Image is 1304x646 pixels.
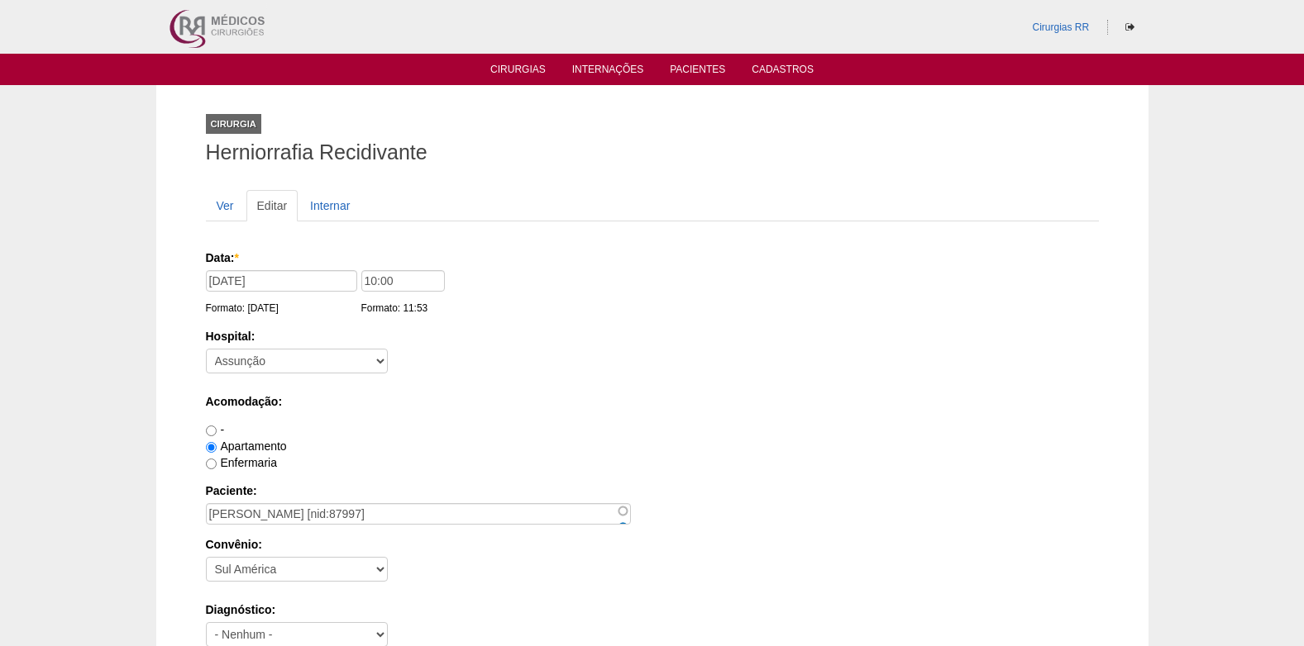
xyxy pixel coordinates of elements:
a: Internações [572,64,644,80]
a: Pacientes [670,64,725,80]
label: Hospital: [206,328,1099,344]
h1: Herniorrafia Recidivante [206,142,1099,163]
input: Enfermaria [206,458,217,469]
label: Diagnóstico: [206,601,1099,618]
div: Formato: [DATE] [206,300,361,316]
label: Paciente: [206,482,1099,499]
a: Editar [246,190,299,221]
a: Ver [206,190,245,221]
label: Convênio: [206,536,1099,553]
label: Data: [206,249,1093,266]
label: - [206,423,225,436]
a: Internar [299,190,361,221]
div: Formato: 11:53 [361,300,449,316]
input: - [206,425,217,436]
a: Cirurgias RR [1032,21,1089,33]
label: Enfermaria [206,456,277,469]
span: Este campo é obrigatório. [235,251,239,264]
label: Apartamento [206,439,287,453]
input: Apartamento [206,442,217,453]
label: Acomodação: [206,393,1099,410]
a: Cirurgias [490,64,546,80]
i: Sair [1125,22,1134,32]
a: Cadastros [752,64,814,80]
div: Cirurgia [206,114,261,134]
